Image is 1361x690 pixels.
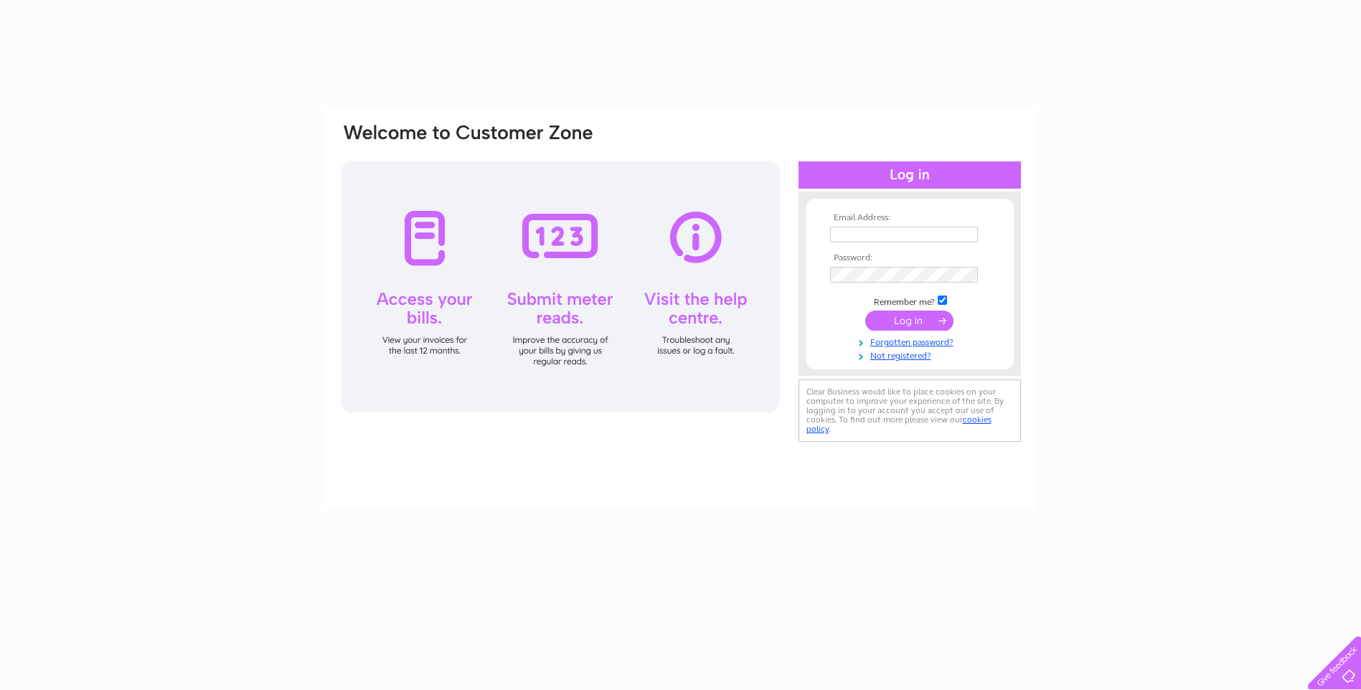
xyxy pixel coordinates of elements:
[830,334,993,348] a: Forgotten password?
[830,348,993,361] a: Not registered?
[827,293,993,308] td: Remember me?
[827,213,993,223] th: Email Address:
[865,311,953,331] input: Submit
[806,415,992,434] a: cookies policy
[799,379,1021,442] div: Clear Business would like to place cookies on your computer to improve your experience of the sit...
[827,253,993,263] th: Password:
